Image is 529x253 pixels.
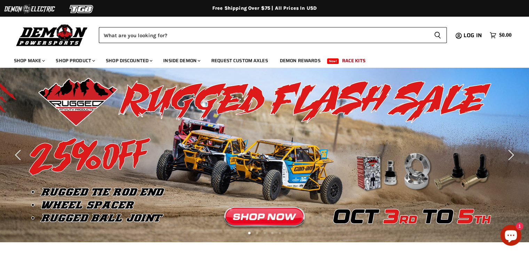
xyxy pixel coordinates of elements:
a: $0.00 [486,30,515,40]
inbox-online-store-chat: Shopify online store chat [498,225,523,247]
button: Search [428,27,447,43]
button: Next [503,148,517,162]
img: TGB Logo 2 [56,2,108,16]
img: Demon Powersports [14,23,90,47]
ul: Main menu [9,51,510,68]
span: Log in [464,31,482,40]
a: Shop Make [9,54,49,68]
form: Product [99,27,447,43]
li: Page dot 2 [256,232,258,234]
a: Inside Demon [158,54,205,68]
a: Shop Discounted [101,54,157,68]
a: Demon Rewards [275,54,326,68]
button: Previous [12,148,26,162]
img: Demon Electric Logo 2 [3,2,56,16]
li: Page dot 3 [263,232,266,234]
li: Page dot 4 [271,232,274,234]
a: Shop Product [50,54,99,68]
li: Page dot 5 [279,232,281,234]
li: Page dot 1 [248,232,251,234]
input: Search [99,27,428,43]
span: New! [327,58,339,64]
a: Log in [460,32,486,39]
span: $0.00 [499,32,512,39]
a: Request Custom Axles [206,54,273,68]
a: Race Kits [337,54,371,68]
